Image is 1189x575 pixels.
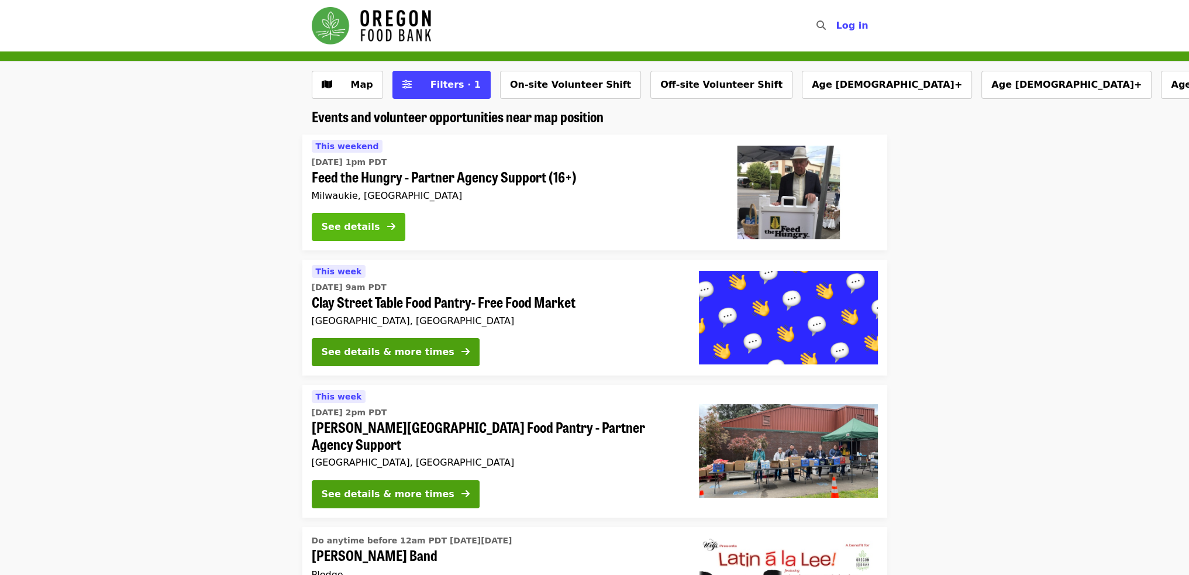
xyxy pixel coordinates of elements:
span: Do anytime before 12am PDT [DATE][DATE] [312,536,512,545]
button: Age [DEMOGRAPHIC_DATA]+ [981,71,1152,99]
button: Age [DEMOGRAPHIC_DATA]+ [802,71,972,99]
div: See details & more times [322,487,454,501]
a: See details for "Kelly Elementary School Food Pantry - Partner Agency Support" [302,385,887,518]
span: Log in [836,20,868,31]
img: Oregon Food Bank - Home [312,7,431,44]
button: See details [312,213,405,241]
span: This weekend [316,142,379,151]
div: [GEOGRAPHIC_DATA], [GEOGRAPHIC_DATA] [312,457,680,468]
span: Events and volunteer opportunities near map position [312,106,604,126]
i: map icon [322,79,332,90]
i: arrow-right icon [461,346,470,357]
i: arrow-right icon [387,221,395,232]
a: See details for "Clay Street Table Food Pantry- Free Food Market" [302,260,887,376]
div: See details [322,220,380,234]
span: [PERSON_NAME][GEOGRAPHIC_DATA] Food Pantry - Partner Agency Support [312,419,680,453]
button: Show map view [312,71,383,99]
i: search icon [816,20,825,31]
span: Feed the Hungry - Partner Agency Support (16+) [312,168,680,185]
button: Off-site Volunteer Shift [650,71,792,99]
div: [GEOGRAPHIC_DATA], [GEOGRAPHIC_DATA] [312,315,680,326]
span: This week [316,392,362,401]
button: See details & more times [312,338,480,366]
button: Log in [826,14,877,37]
span: Filters · 1 [430,79,481,90]
button: On-site Volunteer Shift [500,71,641,99]
button: See details & more times [312,480,480,508]
time: [DATE] 1pm PDT [312,156,387,168]
span: Map [351,79,373,90]
img: Clay Street Table Food Pantry- Free Food Market organized by Oregon Food Bank [699,271,878,364]
button: Filters (1 selected) [392,71,491,99]
span: [PERSON_NAME] Band [312,547,680,564]
i: arrow-right icon [461,488,470,500]
input: Search [832,12,842,40]
a: See details for "Feed the Hungry - Partner Agency Support (16+)" [302,135,887,250]
span: Clay Street Table Food Pantry- Free Food Market [312,294,680,311]
img: Feed the Hungry - Partner Agency Support (16+) organized by Oregon Food Bank [699,146,878,239]
time: [DATE] 2pm PDT [312,407,387,419]
div: Milwaukie, [GEOGRAPHIC_DATA] [312,190,680,201]
i: sliders-h icon [402,79,412,90]
div: See details & more times [322,345,454,359]
span: This week [316,267,362,276]
img: Kelly Elementary School Food Pantry - Partner Agency Support organized by Oregon Food Bank [699,404,878,498]
time: [DATE] 9am PDT [312,281,387,294]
